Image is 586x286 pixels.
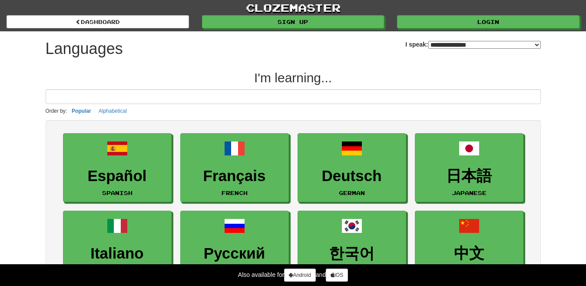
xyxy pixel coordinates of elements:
small: Japanese [452,190,487,196]
a: iOS [326,269,348,282]
a: 日本語Japanese [415,133,523,202]
button: Alphabetical [96,106,129,116]
a: FrançaisFrench [180,133,289,202]
h1: Languages [46,40,123,57]
a: РусскийRussian [180,211,289,280]
a: 中文Mandarin Chinese [415,211,523,280]
a: Login [397,15,579,28]
h2: I'm learning... [46,71,541,85]
small: German [339,190,365,196]
h3: 中文 [420,245,519,262]
small: Order by: [46,108,67,114]
h3: Français [185,168,284,185]
h3: Español [68,168,167,185]
h3: Русский [185,245,284,262]
label: I speak: [405,40,540,49]
a: 한국어Korean [298,211,406,280]
h3: Italiano [68,245,167,262]
a: Sign up [202,15,384,28]
small: French [222,190,248,196]
a: ItalianoItalian [63,211,172,280]
a: DeutschGerman [298,133,406,202]
a: Android [284,269,315,282]
a: EspañolSpanish [63,133,172,202]
h3: Deutsch [302,168,401,185]
a: dashboard [7,15,189,28]
select: I speak: [428,41,541,49]
h3: 한국어 [302,245,401,262]
button: Popular [69,106,94,116]
small: Spanish [102,190,132,196]
h3: 日本語 [420,168,519,185]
